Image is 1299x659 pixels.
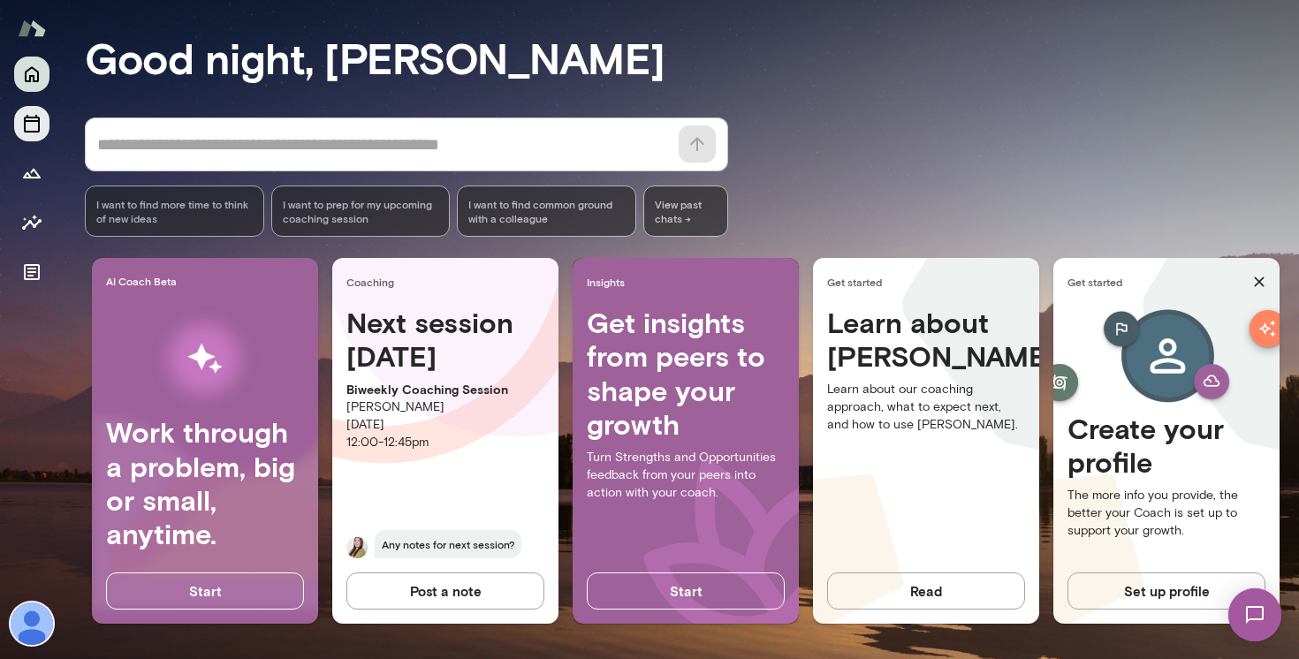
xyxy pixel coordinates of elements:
[1067,487,1265,540] p: The more info you provide, the better your Coach is set up to support your growth.
[1075,306,1258,412] img: Create profile
[827,572,1025,610] button: Read
[346,381,544,398] p: Biweekly Coaching Session
[283,197,439,225] span: I want to prep for my upcoming coaching session
[18,11,46,45] img: Mento
[827,275,1032,289] span: Get started
[1067,275,1246,289] span: Get started
[346,416,544,434] p: [DATE]
[14,155,49,191] button: Growth Plan
[346,398,544,416] p: [PERSON_NAME]
[106,415,304,551] h4: Work through a problem, big or small, anytime.
[126,303,284,415] img: AI Workflows
[85,33,1299,82] h3: Good night, [PERSON_NAME]
[346,537,368,558] img: Michelle
[96,197,253,225] span: I want to find more time to think of new ideas
[643,186,728,237] span: View past chats ->
[1067,572,1265,610] button: Set up profile
[375,530,521,558] span: Any notes for next session?
[11,602,53,645] img: Kristina Kalamut
[85,186,264,237] div: I want to find more time to think of new ideas
[587,306,785,442] h4: Get insights from peers to shape your growth
[468,197,625,225] span: I want to find common ground with a colleague
[587,449,785,502] p: Turn Strengths and Opportunities feedback from your peers into action with your coach.
[346,434,544,451] p: 12:00 - 12:45pm
[1067,412,1265,480] h4: Create your profile
[271,186,451,237] div: I want to prep for my upcoming coaching session
[14,205,49,240] button: Insights
[346,572,544,610] button: Post a note
[106,572,304,610] button: Start
[457,186,636,237] div: I want to find common ground with a colleague
[346,306,544,374] h4: Next session [DATE]
[106,274,311,288] span: AI Coach Beta
[346,275,551,289] span: Coaching
[827,381,1025,434] p: Learn about our coaching approach, what to expect next, and how to use [PERSON_NAME].
[14,254,49,290] button: Documents
[14,106,49,141] button: Sessions
[827,306,1025,374] h4: Learn about [PERSON_NAME]
[587,572,785,610] button: Start
[14,57,49,92] button: Home
[587,275,792,289] span: Insights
